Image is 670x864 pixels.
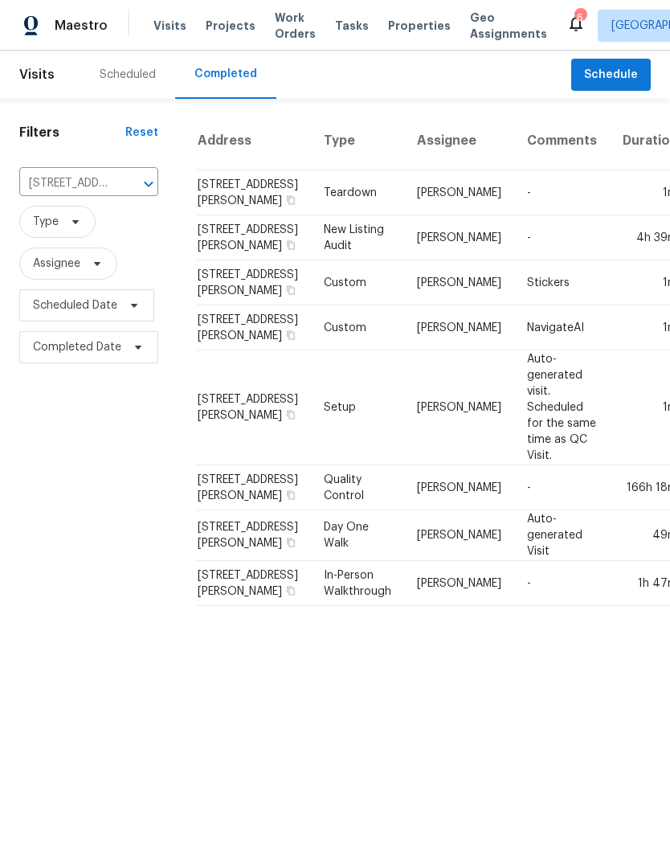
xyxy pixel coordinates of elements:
td: Day One Walk [311,510,404,561]
td: [STREET_ADDRESS][PERSON_NAME] [197,170,311,215]
td: [PERSON_NAME] [404,465,514,510]
button: Copy Address [284,193,298,207]
div: Reset [125,125,158,141]
span: Tasks [335,20,369,31]
th: Type [311,112,404,170]
div: Scheduled [100,67,156,83]
button: Schedule [571,59,651,92]
td: Stickers [514,260,610,305]
td: [PERSON_NAME] [404,561,514,606]
td: [STREET_ADDRESS][PERSON_NAME] [197,350,311,465]
button: Copy Address [284,488,298,502]
button: Copy Address [284,283,298,297]
td: Setup [311,350,404,465]
span: Visits [153,18,186,34]
td: In-Person Walkthrough [311,561,404,606]
td: - [514,465,610,510]
td: - [514,561,610,606]
button: Copy Address [284,584,298,598]
td: - [514,215,610,260]
span: Scheduled Date [33,297,117,313]
td: [PERSON_NAME] [404,215,514,260]
td: [STREET_ADDRESS][PERSON_NAME] [197,465,311,510]
span: Properties [388,18,451,34]
td: Teardown [311,170,404,215]
span: Projects [206,18,255,34]
button: Open [137,173,160,195]
td: [PERSON_NAME] [404,305,514,350]
span: Type [33,214,59,230]
th: Comments [514,112,610,170]
button: Copy Address [284,535,298,550]
span: Work Orders [275,10,316,42]
th: Address [197,112,311,170]
td: [STREET_ADDRESS][PERSON_NAME] [197,215,311,260]
td: [PERSON_NAME] [404,350,514,465]
td: [PERSON_NAME] [404,260,514,305]
button: Copy Address [284,407,298,422]
td: - [514,170,610,215]
th: Assignee [404,112,514,170]
div: 6 [574,10,586,26]
span: Assignee [33,256,80,272]
td: Custom [311,305,404,350]
input: Search for an address... [19,171,113,196]
span: Completed Date [33,339,121,355]
button: Copy Address [284,238,298,252]
td: Auto-generated Visit [514,510,610,561]
td: [PERSON_NAME] [404,170,514,215]
span: Schedule [584,65,638,85]
h1: Filters [19,125,125,141]
td: Custom [311,260,404,305]
td: [STREET_ADDRESS][PERSON_NAME] [197,510,311,561]
span: Visits [19,57,55,92]
td: [STREET_ADDRESS][PERSON_NAME] [197,305,311,350]
td: New Listing Audit [311,215,404,260]
td: Auto-generated visit. Scheduled for the same time as QC Visit. [514,350,610,465]
td: NavigateAI [514,305,610,350]
td: Quality Control [311,465,404,510]
td: [STREET_ADDRESS][PERSON_NAME] [197,260,311,305]
div: Completed [194,66,257,82]
td: [STREET_ADDRESS][PERSON_NAME] [197,561,311,606]
span: Maestro [55,18,108,34]
button: Copy Address [284,328,298,342]
span: Geo Assignments [470,10,547,42]
td: [PERSON_NAME] [404,510,514,561]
